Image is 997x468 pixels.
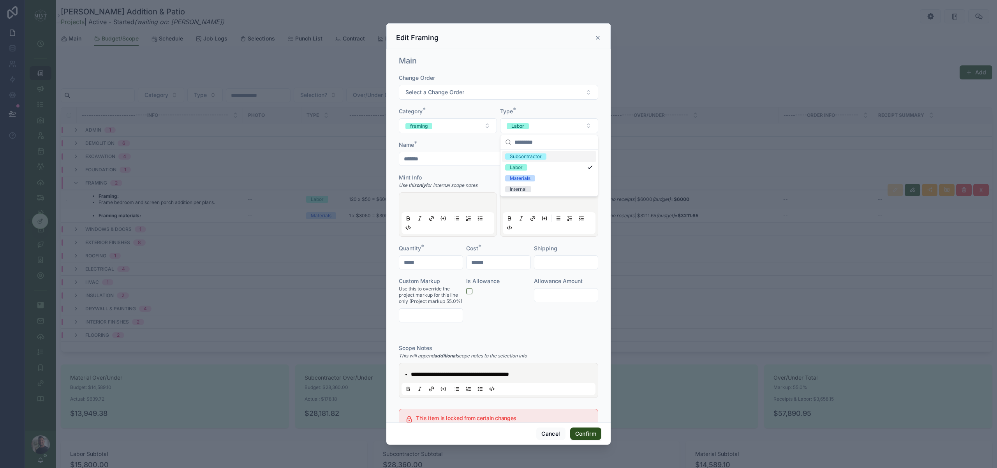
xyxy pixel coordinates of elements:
span: Is Allowance [466,278,500,284]
button: Cancel [536,428,565,440]
span: Scope Notes [399,345,432,351]
div: Labor [511,123,524,129]
div: Internal [510,186,527,192]
span: Name [399,141,414,148]
div: Subcontractor [510,153,542,160]
div: Labor [510,164,523,171]
h3: Edit Framing [396,33,439,42]
button: Select Button [500,118,598,133]
span: Change Order [399,74,435,81]
div: framing [410,123,428,129]
button: Select Button [399,118,497,133]
em: Use this for internal scope notes [399,182,477,188]
span: Custom Markup [399,278,440,284]
span: Shipping [534,245,557,252]
h1: Main [399,55,417,66]
button: Confirm [570,428,601,440]
span: Mint Info [399,174,422,181]
h5: This item is locked from certain changes [416,415,592,421]
span: Select a Change Order [405,88,464,96]
em: This will append scope notes to the selection info [399,353,527,359]
span: Quantity [399,245,421,252]
div: Suggestions [500,150,598,196]
strong: additional [434,353,456,359]
span: Use this to override the project markup for this line only (Project markup 55.0%) [399,286,463,304]
span: Type [500,108,513,114]
strong: only [416,182,426,188]
span: Category [399,108,423,114]
span: Allowance Amount [534,278,583,284]
div: Materials [510,175,530,181]
button: Select Button [399,85,598,100]
span: Cost [466,245,478,252]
